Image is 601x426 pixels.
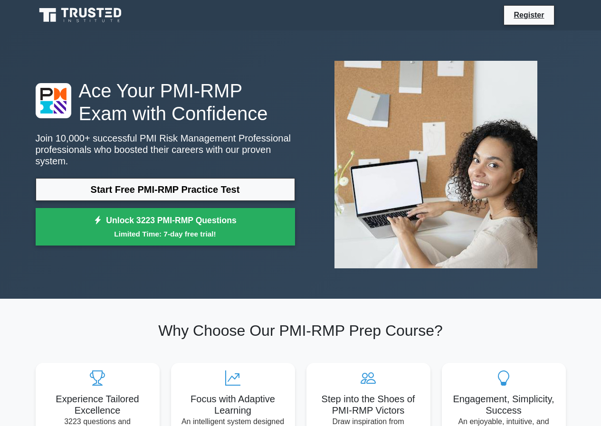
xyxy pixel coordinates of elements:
h5: Engagement, Simplicity, Success [449,393,558,416]
p: Join 10,000+ successful PMI Risk Management Professional professionals who boosted their careers ... [36,133,295,167]
h5: Step into the Shoes of PMI-RMP Victors [314,393,423,416]
a: Start Free PMI-RMP Practice Test [36,178,295,201]
small: Limited Time: 7-day free trial! [48,228,283,239]
h1: Ace Your PMI-RMP Exam with Confidence [36,79,295,125]
h5: Experience Tailored Excellence [43,393,152,416]
a: Unlock 3223 PMI-RMP QuestionsLimited Time: 7-day free trial! [36,208,295,246]
h2: Why Choose Our PMI-RMP Prep Course? [36,322,566,340]
a: Register [508,9,550,21]
h5: Focus with Adaptive Learning [179,393,287,416]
